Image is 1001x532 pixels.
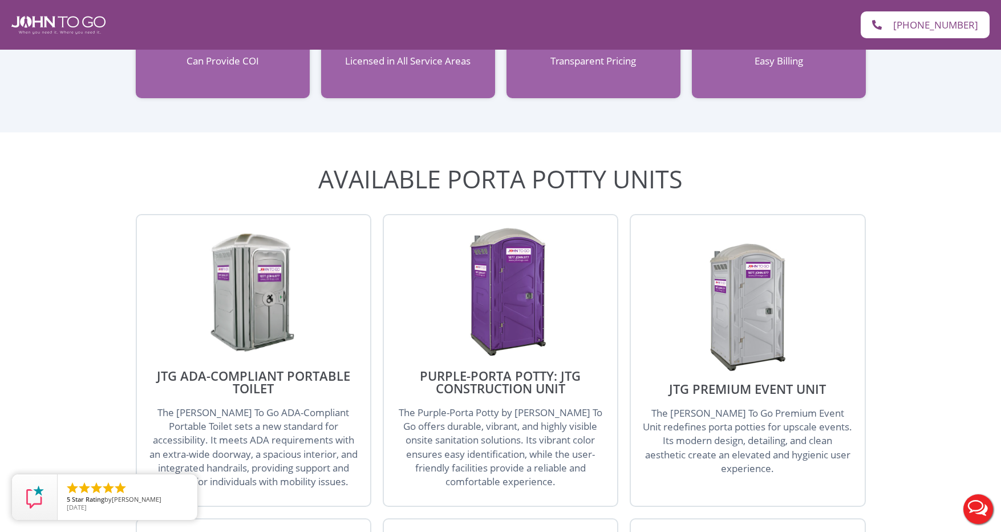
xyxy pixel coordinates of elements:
[78,481,91,495] li: 
[693,240,802,371] img: JTG Premium Event Unit
[643,406,852,475] span: The [PERSON_NAME] To Go Premium Event Unit redefines porta potties for upscale events. Its modern...
[861,11,990,38] a: [PHONE_NUMBER]
[11,16,106,34] img: John To Go
[199,227,308,358] img: JTG ADA Compliant Portable Toilet
[149,406,358,488] span: The [PERSON_NAME] To Go ADA-Compliant Portable Toilet sets a new standard for accessibility. It m...
[114,481,127,495] li: 
[446,227,555,358] img: Purple Porta Potty J2G Construction Unit
[642,382,853,395] h2: JTG Premium Event Unit
[112,495,161,503] span: [PERSON_NAME]
[955,486,1001,532] button: Live Chat
[23,486,46,509] img: Review Rating
[893,20,978,30] span: [PHONE_NUMBER]
[399,406,602,488] span: The Purple-Porta Potty by [PERSON_NAME] To Go offers durable, vibrant, and highly visible onsite ...
[345,54,471,67] span: Licensed in All Service Areas
[67,503,87,511] span: [DATE]
[755,54,803,67] span: Easy Billing
[67,496,188,504] span: by
[90,481,103,495] li: 
[148,369,359,394] h2: JTG ADA-Compliant Portable Toilet
[187,54,259,67] span: Can Provide COI
[66,481,79,495] li: 
[395,369,606,394] h2: Purple-Porta Potty: JTG Construction Unit
[136,167,866,191] h2: Available Porta Potty Units
[550,54,636,67] span: Transparent Pricing
[102,481,115,495] li: 
[72,495,104,503] span: Star Rating
[67,495,70,503] span: 5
